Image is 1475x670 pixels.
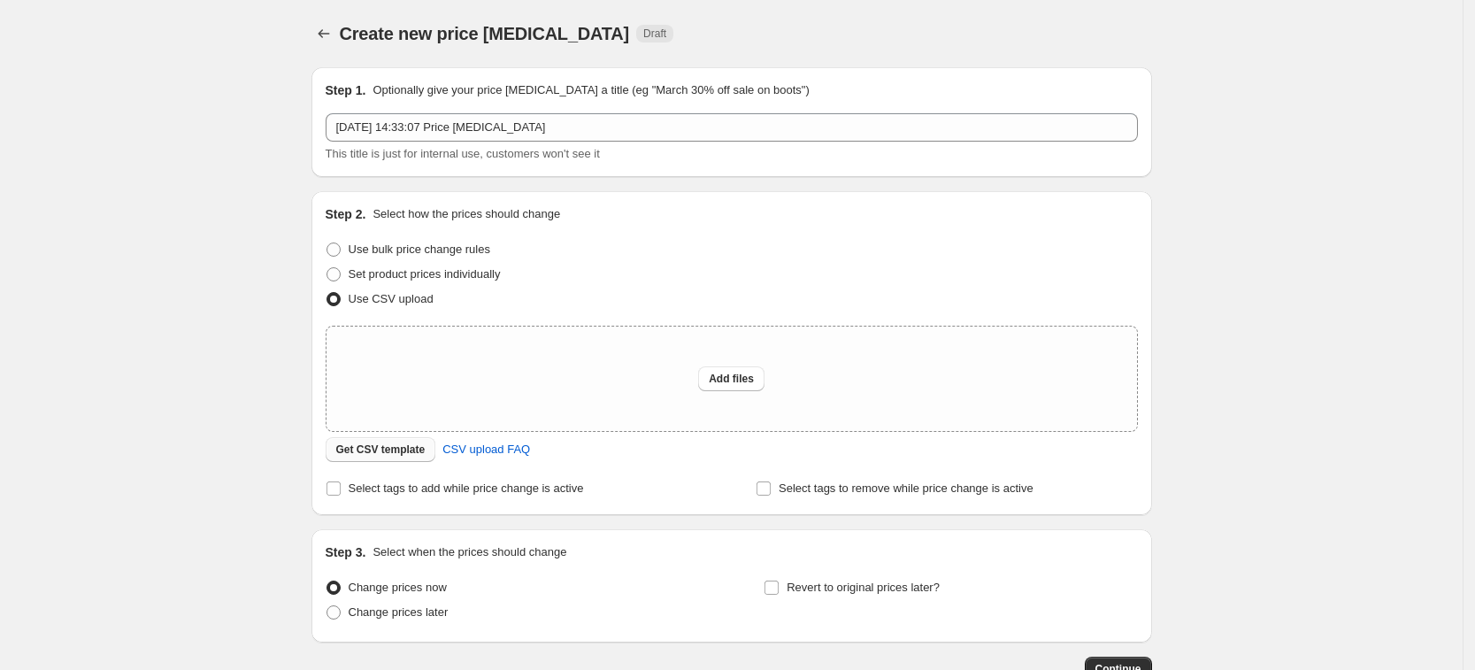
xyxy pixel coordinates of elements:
[311,21,336,46] button: Price change jobs
[349,481,584,495] span: Select tags to add while price change is active
[340,24,630,43] span: Create new price [MEDICAL_DATA]
[336,443,426,457] span: Get CSV template
[709,372,754,386] span: Add files
[326,113,1138,142] input: 30% off holiday sale
[373,205,560,223] p: Select how the prices should change
[326,81,366,99] h2: Step 1.
[349,292,434,305] span: Use CSV upload
[432,435,541,464] a: CSV upload FAQ
[643,27,666,41] span: Draft
[349,581,447,594] span: Change prices now
[349,605,449,619] span: Change prices later
[442,441,530,458] span: CSV upload FAQ
[349,267,501,281] span: Set product prices individually
[373,543,566,561] p: Select when the prices should change
[373,81,809,99] p: Optionally give your price [MEDICAL_DATA] a title (eg "March 30% off sale on boots")
[326,205,366,223] h2: Step 2.
[698,366,764,391] button: Add files
[326,437,436,462] button: Get CSV template
[787,581,940,594] span: Revert to original prices later?
[326,543,366,561] h2: Step 3.
[779,481,1033,495] span: Select tags to remove while price change is active
[326,147,600,160] span: This title is just for internal use, customers won't see it
[349,243,490,256] span: Use bulk price change rules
